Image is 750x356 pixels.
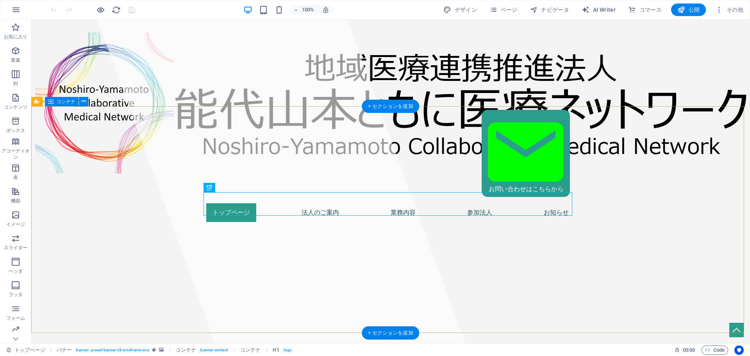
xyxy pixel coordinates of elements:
span: AI Writer [582,6,616,14]
p: 機能 [11,198,20,204]
a: クリックして選択をキャンセルし、ダブルクリックしてページを開きます [6,345,45,355]
button: 100% [290,5,318,14]
span: 公開 [677,6,700,14]
nav: breadcrumb [57,345,292,355]
button: Usercentrics [734,345,744,355]
span: . banner .preset-banner-v3-wireframe-one [75,345,149,355]
div: + セクションを追加 [362,100,419,113]
button: Code [702,345,728,355]
button: reload [111,5,121,14]
button: コマース [625,4,665,16]
p: フォーム [6,315,25,321]
button: AI Writer [579,4,619,16]
button: その他 [712,4,746,16]
i: この要素はカスタマイズ可能なプリセットです [152,348,156,352]
button: デザイン [440,4,480,16]
i: サイズ変更時に、選択した端末にあわせてズームレベルを自動調整します。 [322,6,329,13]
i: この要素には背景が含まれています [159,348,164,352]
p: ヘッダ [9,268,23,274]
h6: 100% [302,5,314,14]
span: . logo [282,345,292,355]
span: クリックして選択し、ダブルクリックして編集します [176,345,196,355]
span: : [688,347,689,353]
p: 要素 [11,57,20,63]
p: 列 [13,81,18,87]
button: ナビゲータ [527,4,572,16]
h6: セッション時間 [675,345,695,355]
span: クリックして選択し、ダブルクリックして編集します [273,345,279,355]
i: ページのリロード [112,5,121,14]
span: . banner-content [199,345,228,355]
span: クリックして選択し、ダブルクリックして編集します [240,345,261,355]
button: ページ [486,4,521,16]
span: 00 00 [683,345,695,355]
span: ページ [489,6,518,14]
button: プレビューモードを終了して編集を続けるには、ここをクリックしてください [96,5,105,14]
p: コンテンツ [4,104,28,110]
span: その他 [715,6,743,14]
p: ボックス [6,127,25,134]
div: デザイン (Ctrl+Alt+Y) [440,4,480,16]
p: フッタ [9,292,23,298]
span: コンテナ [57,99,75,104]
p: 表 [13,174,18,181]
p: スライダー [4,245,28,251]
span: コマース [628,6,662,14]
p: イメージ [6,221,25,227]
span: デザイン [443,6,477,14]
button: 公開 [671,4,706,16]
p: お気に入り [4,34,28,40]
span: クリックして選択し、ダブルクリックして編集します [57,345,72,355]
span: ナビゲータ [530,6,569,14]
div: + セクションを追加 [362,326,419,340]
span: Code [705,345,725,355]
